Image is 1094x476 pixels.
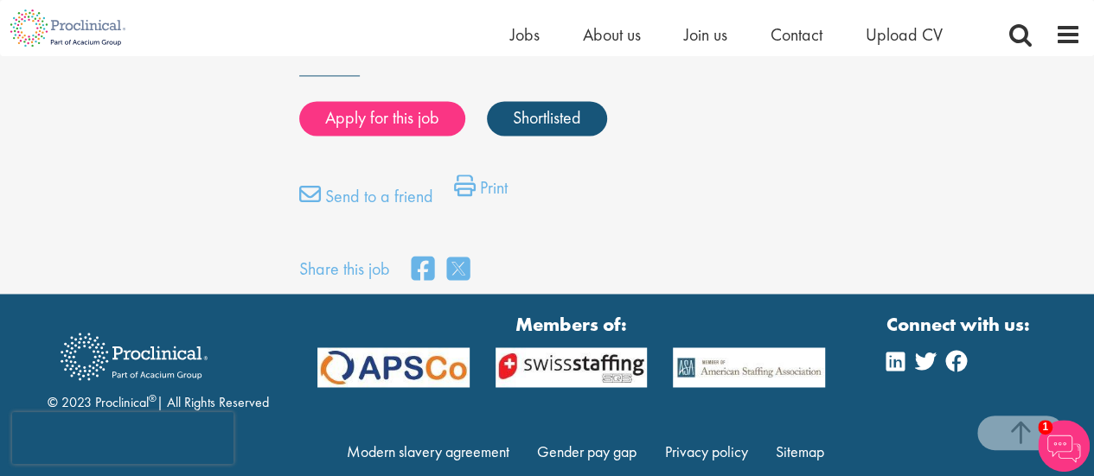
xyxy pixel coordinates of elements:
[304,347,483,388] img: APSCo
[317,311,826,338] strong: Members of:
[684,23,727,46] a: Join us
[776,441,824,460] a: Sitemap
[665,441,748,460] a: Privacy policy
[299,257,390,282] label: Share this job
[866,23,943,46] a: Upload CV
[771,23,822,46] a: Contact
[12,412,234,464] iframe: reCAPTCHA
[447,251,470,289] a: share on twitter
[347,441,509,460] a: Modern slavery agreement
[48,320,269,412] div: © 2023 Proclinical | All Rights Reserved
[510,23,540,46] a: Jobs
[1038,420,1090,472] img: Chatbot
[537,441,637,460] a: Gender pay gap
[487,101,607,136] a: Shortlisted
[886,311,1033,338] strong: Connect with us:
[412,251,434,289] a: share on facebook
[483,347,661,388] img: APSCo
[660,347,838,388] img: APSCo
[149,390,157,404] sup: ®
[299,101,465,136] a: Apply for this job
[583,23,641,46] a: About us
[454,175,508,209] a: Print
[299,183,433,218] a: Send to a friend
[1038,420,1052,435] span: 1
[48,321,221,392] img: Proclinical Recruitment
